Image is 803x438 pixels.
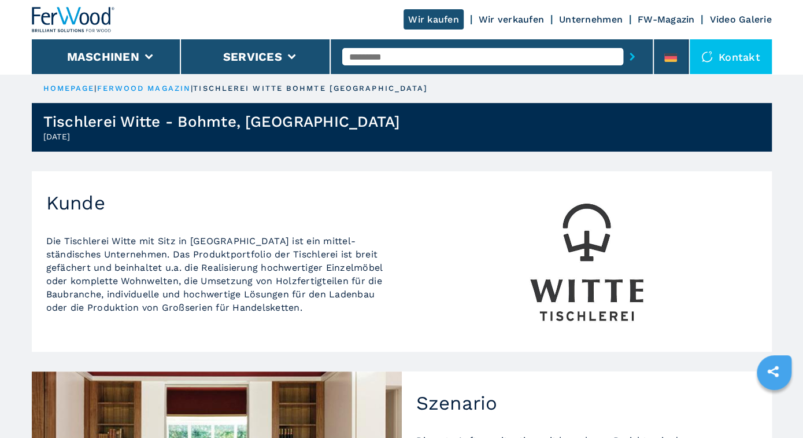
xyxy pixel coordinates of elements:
[32,7,115,32] img: Ferwood
[638,14,695,25] a: FW-Magazin
[479,14,544,25] a: Wir verkaufen
[46,234,387,314] p: Die Tischlerei Witte mit Sitz in [GEOGRAPHIC_DATA] ist ein mittel­ständisches Unternehmen. Das Pr...
[46,192,387,215] h2: Kunde
[416,392,757,415] h2: Szenario
[709,14,771,25] a: Video Galerie
[191,84,193,93] span: |
[559,14,623,25] a: Unternehmen
[758,357,787,386] a: sharethis
[94,84,97,93] span: |
[404,9,464,30] a: Wir kaufen
[193,83,428,94] p: tischlerei witte bohmte [GEOGRAPHIC_DATA]
[701,51,713,62] img: Kontakt
[43,112,400,131] h1: Tischlerei Witte - Bohmte, [GEOGRAPHIC_DATA]
[43,131,400,142] h2: [DATE]
[402,171,772,352] img: Kunde
[690,39,772,74] div: Kontakt
[67,50,139,64] button: Maschinen
[754,386,794,429] iframe: Chat
[223,50,282,64] button: Services
[97,84,191,93] a: ferwood magazin
[43,84,95,93] a: HOMEPAGE
[623,43,641,70] button: submit-button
